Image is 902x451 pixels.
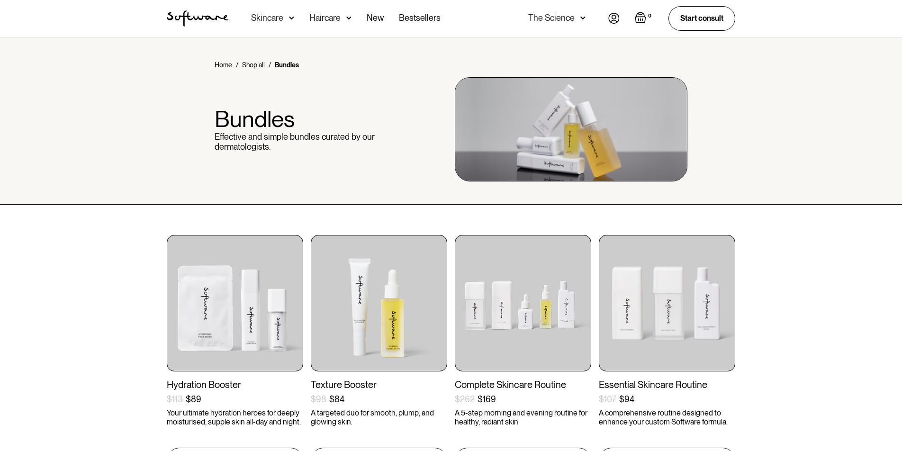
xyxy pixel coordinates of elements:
a: Start consult [668,6,735,30]
div: $94 [619,394,634,405]
div: $262 [455,394,475,405]
div: Bundles [275,60,299,70]
img: arrow down [289,13,294,23]
div: / [236,60,238,70]
a: Home [215,60,232,70]
div: Texture Booster [311,379,447,390]
p: A targeted duo for smooth, plump, and glowing skin. [311,408,447,426]
div: $84 [329,394,344,405]
a: home [167,10,228,27]
div: Hydration Booster [167,379,303,390]
div: 0 [646,12,653,20]
h1: Bundles [215,107,399,132]
img: Software Logo [167,10,228,27]
div: Skincare [251,13,283,23]
div: $113 [167,394,183,405]
div: $98 [311,394,326,405]
a: Open cart [635,12,653,25]
div: $107 [599,394,616,405]
p: A comprehensive routine designed to enhance your custom Software formula. [599,408,735,426]
div: Haircare [309,13,341,23]
p: A 5-step morning and evening routine for healthy, radiant skin [455,408,591,426]
div: $89 [186,394,201,405]
div: / [269,60,271,70]
img: arrow down [346,13,352,23]
div: $169 [478,394,496,405]
p: Effective and simple bundles curated by our dermatologists. [215,132,399,152]
div: Complete Skincare Routine [455,379,591,390]
div: Essential Skincare Routine [599,379,735,390]
img: arrow down [580,13,586,23]
p: Your ultimate hydration heroes for deeply moisturised, supple skin all-day and night. [167,408,303,426]
div: The Science [528,13,575,23]
a: Shop all [242,60,265,70]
